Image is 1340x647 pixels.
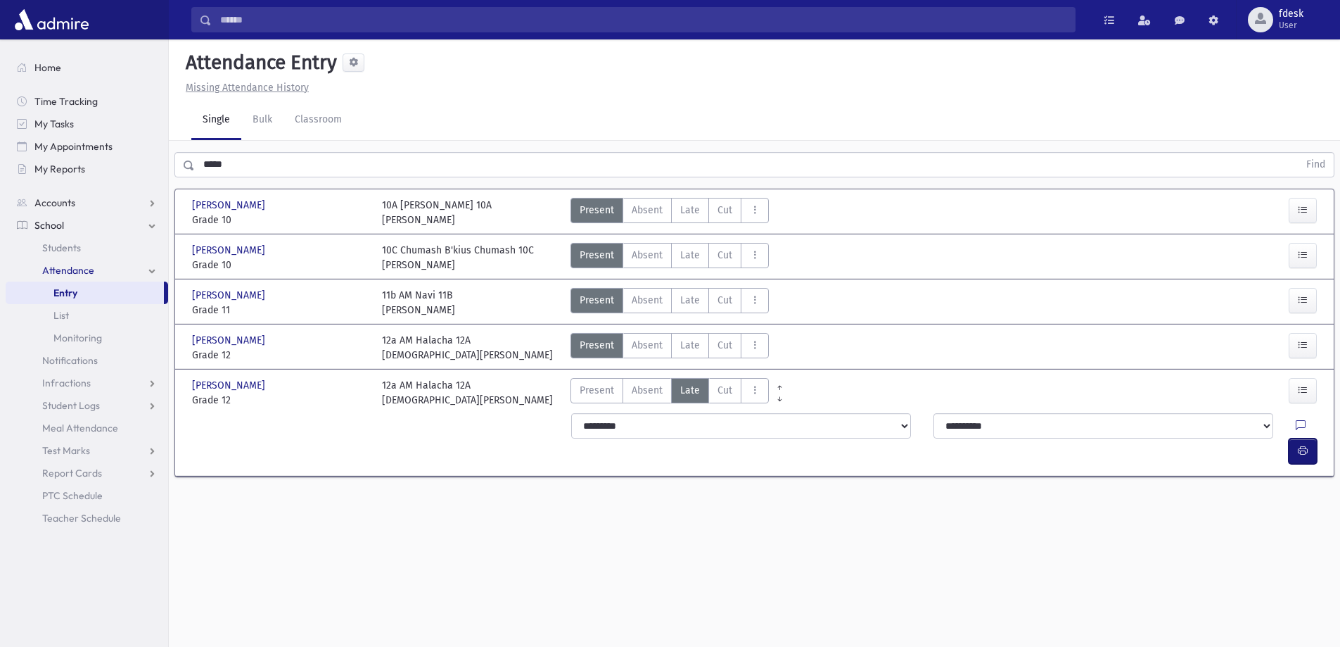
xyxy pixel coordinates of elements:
span: Absent [632,203,663,218]
span: School [34,219,64,232]
span: [PERSON_NAME] [192,333,268,348]
span: My Appointments [34,140,113,153]
span: Absent [632,293,663,308]
span: Present [580,338,614,353]
span: Notifications [42,354,98,367]
span: Report Cards [42,467,102,479]
a: Notifications [6,349,168,372]
span: Monitoring [53,332,102,344]
a: Infractions [6,372,168,394]
a: Report Cards [6,462,168,484]
span: Grade 12 [192,348,368,363]
span: Cut [717,248,732,263]
span: Grade 11 [192,303,368,318]
img: AdmirePro [11,6,92,34]
div: AttTypes [570,378,769,408]
div: 11b AM Navi 11B [PERSON_NAME] [382,288,455,318]
span: Absent [632,248,663,263]
span: Absent [632,338,663,353]
span: List [53,309,69,322]
div: AttTypes [570,243,769,272]
a: Missing Attendance History [180,82,309,94]
span: fdesk [1279,8,1303,20]
span: Late [680,203,700,218]
span: Attendance [42,264,94,277]
div: AttTypes [570,333,769,363]
span: My Tasks [34,118,74,130]
a: Students [6,237,168,259]
span: Late [680,293,700,308]
span: Present [580,203,614,218]
h5: Attendance Entry [180,51,337,75]
div: 12a AM Halacha 12A [DEMOGRAPHIC_DATA][PERSON_NAME] [382,378,553,408]
a: Accounts [6,191,168,214]
a: PTC Schedule [6,484,168,507]
a: Home [6,56,168,79]
a: School [6,214,168,237]
span: Present [580,293,614,308]
span: Grade 10 [192,258,368,272]
span: Test Marks [42,444,90,457]
input: Search [212,7,1075,32]
a: Entry [6,282,164,304]
a: List [6,304,168,327]
div: 12a AM Halacha 12A [DEMOGRAPHIC_DATA][PERSON_NAME] [382,333,553,363]
span: Cut [717,383,732,398]
span: Absent [632,383,663,398]
a: Teacher Schedule [6,507,168,529]
span: Teacher Schedule [42,512,121,524]
span: Accounts [34,196,75,209]
a: Single [191,101,241,140]
a: Time Tracking [6,90,168,113]
a: Bulk [241,101,283,140]
a: Monitoring [6,327,168,349]
span: Meal Attendance [42,422,118,434]
div: 10C Chumash B'kius Chumash 10C [PERSON_NAME] [382,243,534,272]
span: Home [34,61,61,74]
button: Find [1298,153,1334,177]
a: Attendance [6,259,168,282]
span: Cut [717,203,732,218]
span: Entry [53,287,77,299]
span: Present [580,383,614,398]
a: My Reports [6,158,168,180]
u: Missing Attendance History [186,82,309,94]
a: My Appointments [6,135,168,158]
a: Classroom [283,101,353,140]
a: My Tasks [6,113,168,135]
a: Meal Attendance [6,417,168,439]
span: [PERSON_NAME] [192,378,268,393]
a: Test Marks [6,439,168,462]
span: Student Logs [42,399,100,412]
span: Cut [717,293,732,308]
span: User [1279,20,1303,31]
span: Late [680,383,700,398]
span: Late [680,338,700,353]
span: [PERSON_NAME] [192,243,268,258]
span: PTC Schedule [42,489,103,502]
div: AttTypes [570,288,769,318]
div: 10A [PERSON_NAME] 10A [PERSON_NAME] [382,198,492,227]
span: Students [42,241,81,254]
span: Cut [717,338,732,353]
span: [PERSON_NAME] [192,198,268,213]
span: Time Tracking [34,95,98,108]
span: Infractions [42,377,91,389]
span: My Reports [34,163,85,175]
span: Late [680,248,700,263]
span: Grade 10 [192,213,368,227]
a: Student Logs [6,394,168,417]
span: Present [580,248,614,263]
span: [PERSON_NAME] [192,288,268,303]
span: Grade 12 [192,393,368,408]
div: AttTypes [570,198,769,227]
